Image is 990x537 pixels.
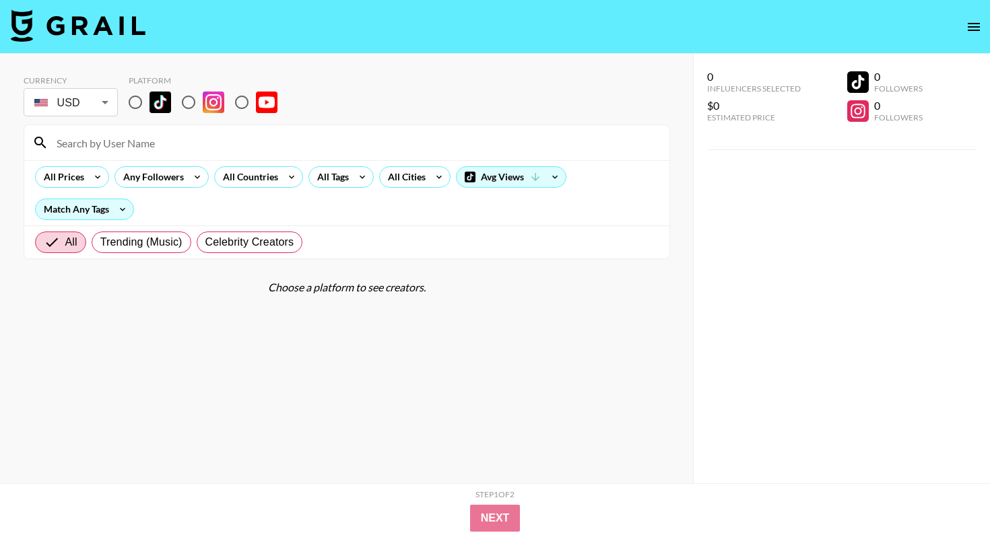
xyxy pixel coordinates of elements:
[457,167,566,187] div: Avg Views
[256,92,277,113] img: YouTube
[115,167,187,187] div: Any Followers
[205,234,294,250] span: Celebrity Creators
[100,234,183,250] span: Trending (Music)
[960,13,987,40] button: open drawer
[24,281,670,294] div: Choose a platform to see creators.
[470,505,521,532] button: Next
[707,112,801,122] div: Estimated Price
[309,167,352,187] div: All Tags
[150,92,171,113] img: TikTok
[707,70,801,83] div: 0
[380,167,428,187] div: All Cities
[707,99,801,112] div: $0
[707,83,801,94] div: Influencers Selected
[874,83,923,94] div: Followers
[923,470,974,521] iframe: Drift Widget Chat Controller
[26,91,115,114] div: USD
[11,9,145,42] img: Grail Talent
[24,75,118,85] div: Currency
[48,132,661,153] input: Search by User Name
[129,75,288,85] div: Platform
[874,70,923,83] div: 0
[215,167,281,187] div: All Countries
[65,234,77,250] span: All
[36,167,87,187] div: All Prices
[36,199,133,219] div: Match Any Tags
[203,92,224,113] img: Instagram
[475,489,515,499] div: Step 1 of 2
[874,99,923,112] div: 0
[874,112,923,122] div: Followers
